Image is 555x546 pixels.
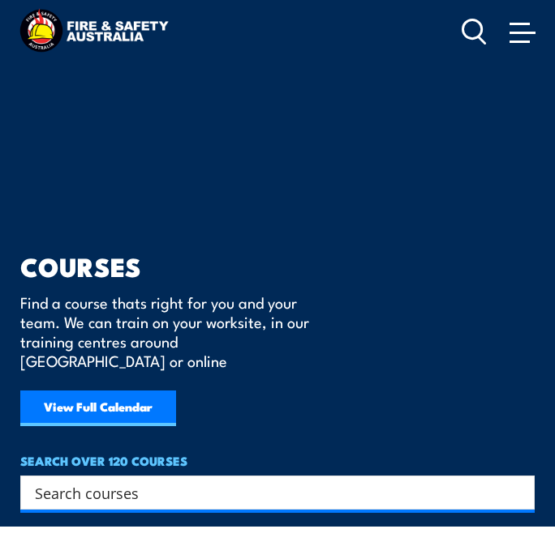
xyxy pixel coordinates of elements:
[20,254,333,277] h1: COURSES
[20,390,176,426] a: View Full Calendar
[20,292,316,370] p: Find a course thats right for you and your team. We can train on your worksite, in our training c...
[38,481,502,504] form: Search form
[20,450,535,471] h4: SEARCH OVER 120 COURSES
[506,481,529,504] button: Search magnifier button
[35,480,499,505] input: Search input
